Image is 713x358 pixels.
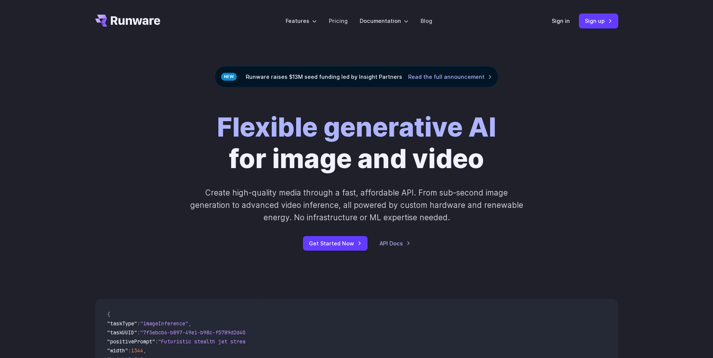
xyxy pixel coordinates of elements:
[217,111,496,174] h1: for image and video
[303,236,368,251] a: Get Started Now
[143,347,146,354] span: ,
[137,320,140,327] span: :
[140,329,254,336] span: "7f3ebcb6-b897-49e1-b98c-f5789d2d40d7"
[137,329,140,336] span: :
[286,17,317,25] label: Features
[95,15,160,27] a: Go to /
[408,72,492,81] a: Read the full announcement
[128,347,131,354] span: :
[107,320,137,327] span: "taskType"
[107,311,110,318] span: {
[107,347,128,354] span: "width"
[158,338,432,345] span: "Futuristic stealth jet streaking through a neon-lit cityscape with glowing purple exhaust"
[579,14,618,28] a: Sign up
[215,66,498,87] div: Runware raises $13M seed funding led by Insight Partners
[155,338,158,345] span: :
[360,17,409,25] label: Documentation
[552,17,570,25] a: Sign in
[217,111,496,143] strong: Flexible generative AI
[107,329,137,336] span: "taskUUID"
[189,187,524,224] p: Create high-quality media through a fast, affordable API. From sub-second image generation to adv...
[107,338,155,345] span: "positivePrompt"
[131,347,143,354] span: 1344
[188,320,191,327] span: ,
[421,17,432,25] a: Blog
[380,239,410,248] a: API Docs
[329,17,348,25] a: Pricing
[140,320,188,327] span: "imageInference"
